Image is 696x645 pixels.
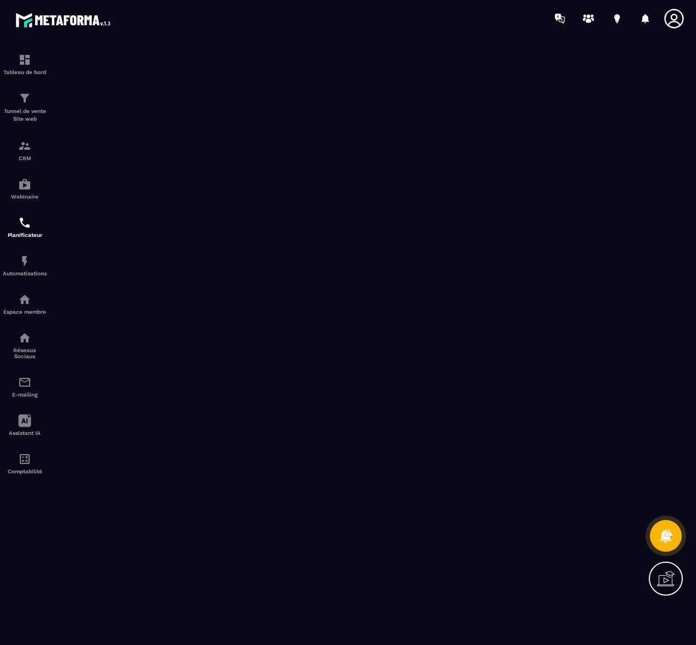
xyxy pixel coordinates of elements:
p: Espace membre [3,309,47,315]
a: emailemailE-mailing [3,367,47,406]
a: formationformationTunnel de vente Site web [3,83,47,131]
img: email [18,376,31,389]
p: Automatisations [3,270,47,276]
img: formation [18,92,31,105]
a: automationsautomationsAutomatisations [3,246,47,285]
p: Tableau de bord [3,69,47,75]
p: E-mailing [3,392,47,398]
img: automations [18,254,31,268]
p: Comptabilité [3,468,47,474]
a: formationformationTableau de bord [3,45,47,83]
img: formation [18,139,31,152]
a: social-networksocial-networkRéseaux Sociaux [3,323,47,367]
img: scheduler [18,216,31,229]
img: accountant [18,452,31,466]
a: Assistant IA [3,406,47,444]
p: Assistant IA [3,430,47,436]
a: schedulerschedulerPlanificateur [3,208,47,246]
a: automationsautomationsWebinaire [3,169,47,208]
img: logo [15,10,114,30]
p: CRM [3,155,47,161]
p: Webinaire [3,194,47,200]
p: Planificateur [3,232,47,238]
a: accountantaccountantComptabilité [3,444,47,483]
a: automationsautomationsEspace membre [3,285,47,323]
img: formation [18,53,31,66]
img: automations [18,293,31,306]
img: social-network [18,331,31,344]
p: Réseaux Sociaux [3,347,47,359]
img: automations [18,178,31,191]
a: formationformationCRM [3,131,47,169]
p: Tunnel de vente Site web [3,107,47,123]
